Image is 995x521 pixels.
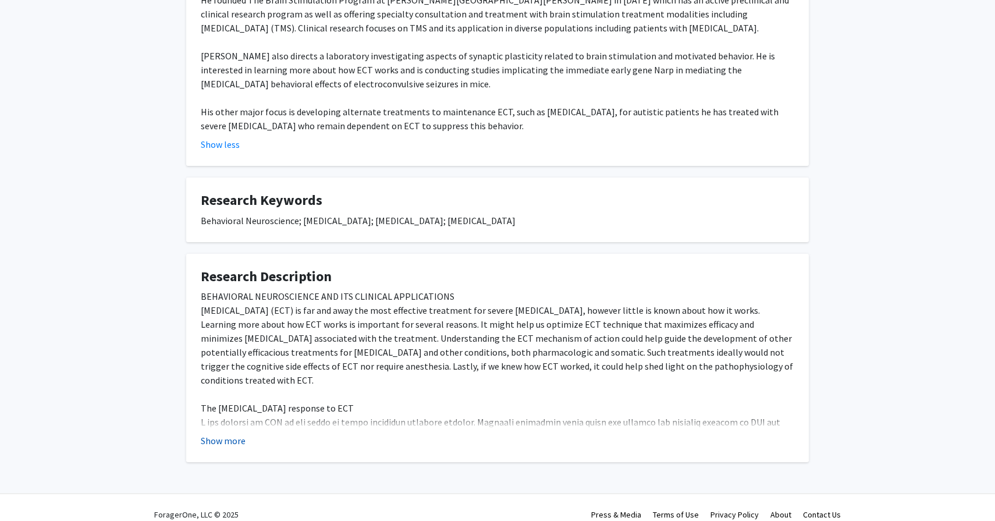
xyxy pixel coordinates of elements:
h4: Research Keywords [201,192,794,209]
a: Terms of Use [653,509,699,520]
a: Contact Us [803,509,841,520]
h4: Research Description [201,268,794,285]
a: Press & Media [591,509,641,520]
a: About [770,509,791,520]
a: Privacy Policy [710,509,759,520]
iframe: Chat [9,469,49,512]
div: Behavioral Neuroscience; [MEDICAL_DATA]; [MEDICAL_DATA]; [MEDICAL_DATA] [201,214,794,228]
button: Show more [201,434,246,448]
button: Show less [201,137,240,151]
